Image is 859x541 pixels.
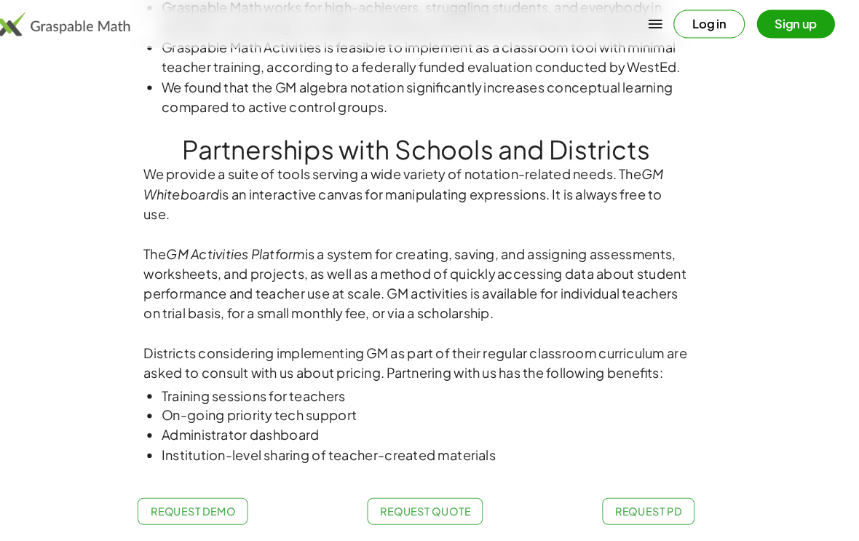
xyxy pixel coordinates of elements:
[183,393,694,412] li: On-going priority tech support
[183,75,694,114] li: We found that the GM algebra notation significantly increases conceptual learning compared to act...
[165,237,694,314] div: The is a system for creating, saving, and assigning assessments, worksheets, and projects, as wel...
[183,374,694,393] li: Training sessions for teachers
[622,489,687,502] span: Request PD
[183,412,694,431] li: Administrator dashboard
[172,489,254,502] span: Request Demo
[187,238,322,254] em: GM Activities Platform
[111,130,748,159] h1: Partnerships with Schools and Districts
[679,9,748,37] button: Log in
[610,483,700,509] a: Request PD
[183,432,694,451] li: Institution-level sharing of teacher-created materials
[183,36,694,75] li: Graspable Math Activities is feasible to implement as a classroom tool with minimal teacher train...
[382,483,495,509] a: Request Quote
[395,489,483,502] span: Request Quote
[165,333,694,371] div: Districts considering implementing GM as part of their regular classroom curriculum are asked to ...
[165,159,694,217] div: We provide a suite of tools serving a wide variety of notation-related needs. The is an interacti...
[159,483,266,509] a: Request Demo
[165,161,670,196] em: GM Whiteboard
[760,9,836,37] button: Sign up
